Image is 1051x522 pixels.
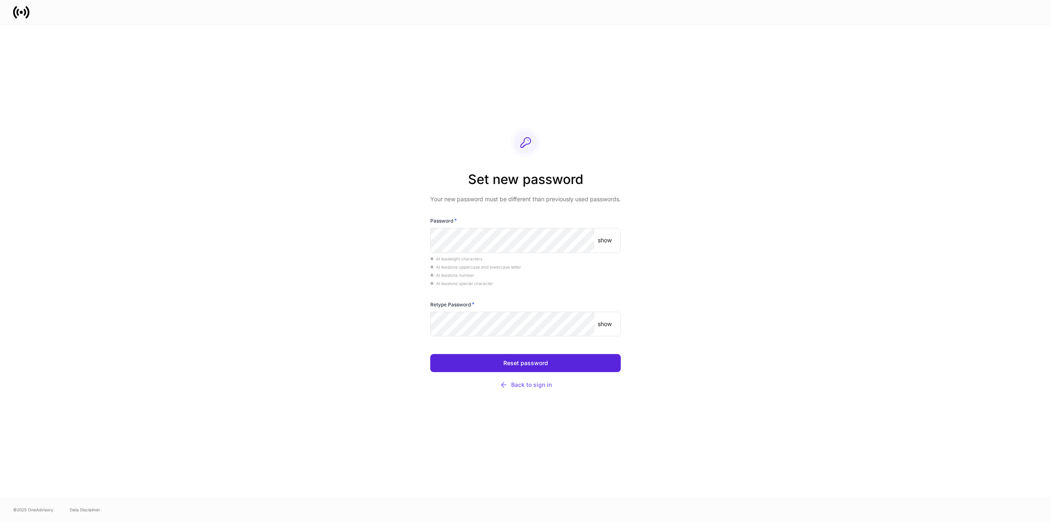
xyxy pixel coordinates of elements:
p: show [598,320,612,328]
button: Back to sign in [430,375,621,394]
span: © 2025 OneAdvisory [13,506,53,513]
span: At least one uppercase and lowercase letter [430,264,521,269]
button: Reset password [430,354,621,372]
div: Back to sign in [500,381,552,389]
h6: Password [430,216,457,225]
span: At least one special character [430,281,493,286]
p: show [598,236,612,244]
span: At least one number [430,273,474,278]
div: Reset password [503,360,548,366]
h2: Set new password [430,170,621,195]
span: At least eight characters [430,256,482,261]
a: Data Disclaimer [70,506,100,513]
p: Your new password must be different than previously used passwords. [430,195,621,203]
h6: Retype Password [430,300,475,308]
